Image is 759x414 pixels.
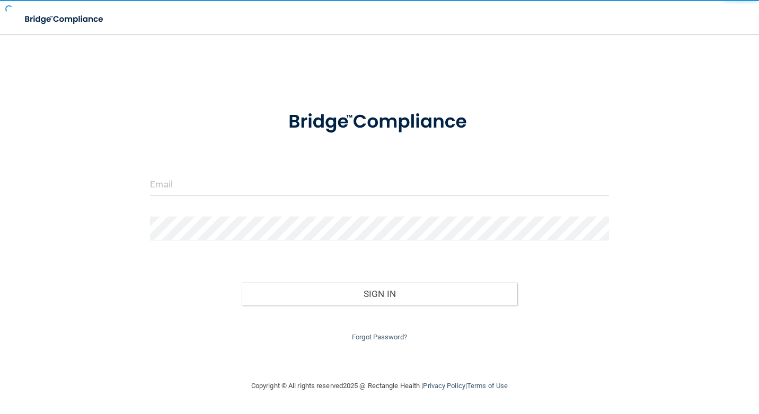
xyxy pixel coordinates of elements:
img: bridge_compliance_login_screen.278c3ca4.svg [269,97,490,147]
button: Sign In [242,282,517,305]
input: Email [150,172,608,196]
a: Terms of Use [467,382,508,390]
div: Copyright © All rights reserved 2025 @ Rectangle Health | | [186,369,573,403]
a: Privacy Policy [423,382,465,390]
img: bridge_compliance_login_screen.278c3ca4.svg [16,8,113,30]
a: Forgot Password? [352,333,407,341]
